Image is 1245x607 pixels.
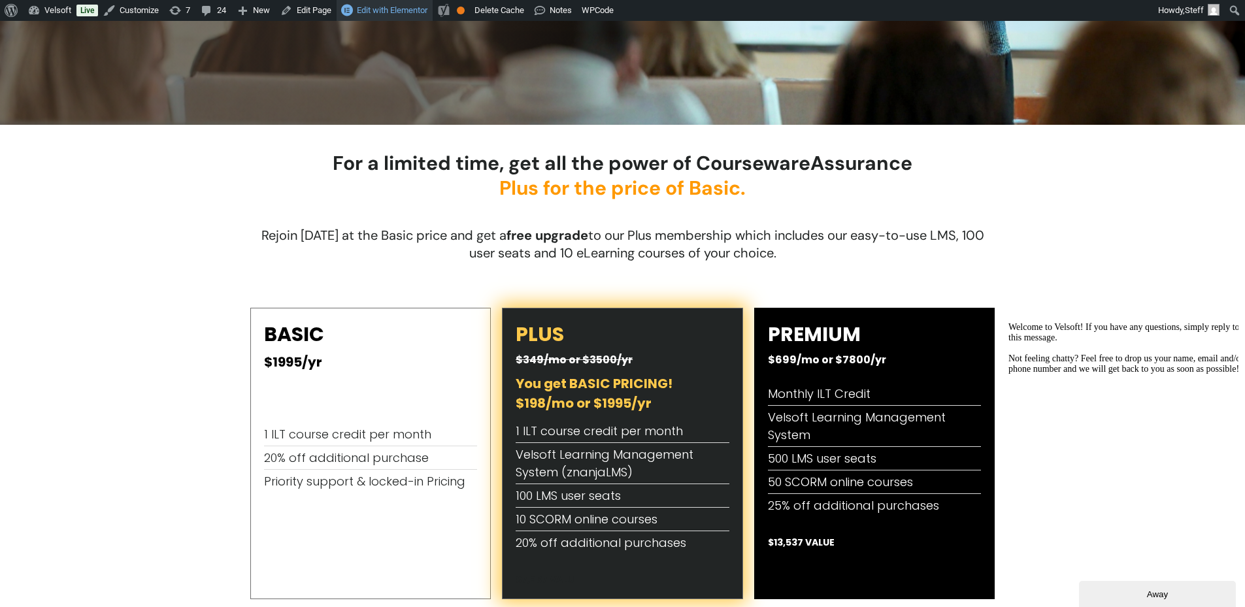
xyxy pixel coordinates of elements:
li: Priority support & locked-in Pricing [264,470,478,493]
b: free upgrade [506,227,588,244]
h2: $1995/yr [264,353,478,370]
li: Velsoft Learning Management System (znanjaLMS) [516,443,729,484]
li: 20% off additional purchase [264,446,478,470]
li: Velsoft Learning Management System [768,406,982,447]
strong: For a limited time, get all the power of CoursewareAssurance [333,150,912,201]
h2: $7,237 VALUE [516,574,729,585]
h2: PLUS [516,321,729,347]
span: Welcome to Velsoft! If you have any questions, simply reply to this message. Not feeling chatty? ... [5,5,241,57]
li: 1 ILT course credit per month [264,423,478,446]
li: 50 SCORM online courses [768,470,982,494]
iframe: chat widget [1003,317,1238,574]
li: 500 LMS user seats [768,447,982,470]
li: 25% off additional purchases [768,494,982,517]
h2: $349/mo or $3500/yr [516,353,729,367]
p: Rejoin [DATE] at the Basic price and get a to our Plus membership which includes our easy-to-use ... [257,227,989,262]
li: 1 ILT course credit per month [516,419,729,443]
h2: You get BASIC PRICING! $198/mo or $1995/yr [516,374,729,413]
a: Live [76,5,98,16]
li: 20% off additional purchases [516,531,729,554]
div: OK [457,7,465,14]
div: Welcome to Velsoft! If you have any questions, simply reply to this message.Not feeling chatty? F... [5,5,241,57]
li: 100 LMS user seats [516,484,729,508]
iframe: chat widget [1079,578,1238,607]
li: 10 SCORM online courses [516,508,729,531]
h2: $699/mo or $7800/yr [768,353,982,367]
span: Steff [1185,5,1204,15]
h2: BASIC [264,321,478,347]
span: Edit with Elementor [357,5,427,15]
li: Monthly ILT Credit [768,382,982,406]
h2: PREMIUM [768,321,982,347]
span: Plus for the price of Basic. [499,175,746,201]
h2: $13,537 VALUE [768,536,982,548]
